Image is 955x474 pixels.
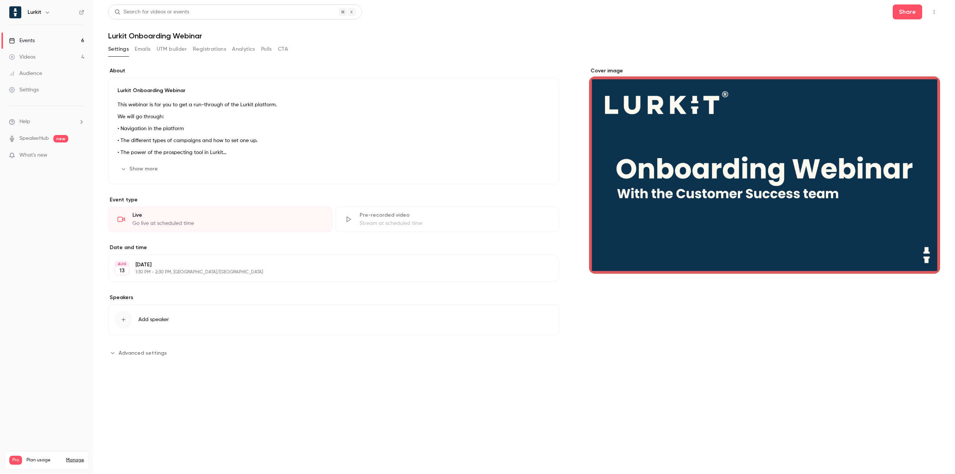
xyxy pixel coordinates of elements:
span: Plan usage [26,457,62,463]
iframe: Noticeable Trigger [75,152,84,159]
div: Stream at scheduled time [360,220,550,227]
a: Manage [66,457,84,463]
h6: Lurkit [28,9,41,16]
span: What's new [19,151,47,159]
div: Videos [9,53,35,61]
span: new [53,135,68,142]
p: • The different types of campaigns and how to set one up. [118,136,550,145]
label: Speakers [108,294,559,301]
button: CTA [278,43,288,55]
button: Polls [261,43,272,55]
button: Registrations [193,43,226,55]
label: Date and time [108,244,559,251]
div: Live [132,211,323,219]
span: Pro [9,456,22,465]
p: Lurkit Onboarding Webinar [118,87,550,94]
span: Add speaker [138,316,169,323]
span: Advanced settings [119,349,167,357]
p: This webinar is for you to get a run-through of the Lurkit platform. [118,100,550,109]
div: Settings [9,86,39,94]
p: Event type [108,196,559,204]
button: Share [893,4,922,19]
div: Go live at scheduled time [132,220,323,227]
section: Advanced settings [108,347,559,359]
button: Analytics [232,43,255,55]
p: 13 [119,267,125,274]
button: Settings [108,43,129,55]
button: Emails [135,43,150,55]
label: About [108,67,559,75]
p: 1:30 PM - 2:30 PM, [GEOGRAPHIC_DATA]/[GEOGRAPHIC_DATA] [135,269,520,275]
p: We will go through: [118,112,550,121]
button: UTM builder [157,43,187,55]
h1: Lurkit Onboarding Webinar [108,31,940,40]
div: Pre-recorded videoStream at scheduled time [335,207,560,232]
div: LiveGo live at scheduled time [108,207,332,232]
section: Cover image [589,67,940,274]
a: SpeakerHub [19,135,49,142]
button: Show more [118,163,162,175]
span: Help [19,118,30,126]
button: Add speaker [108,304,559,335]
div: Events [9,37,35,44]
p: • Navigation in the platform [118,124,550,133]
div: Audience [9,70,42,77]
div: Pre-recorded video [360,211,550,219]
div: Search for videos or events [115,8,189,16]
img: Lurkit [9,6,21,18]
label: Cover image [589,67,940,75]
div: AUG [115,261,129,267]
li: help-dropdown-opener [9,118,84,126]
button: Advanced settings [108,347,171,359]
p: • The power of the prospecting tool in Lurkit [118,148,550,157]
p: [DATE] [135,261,520,269]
